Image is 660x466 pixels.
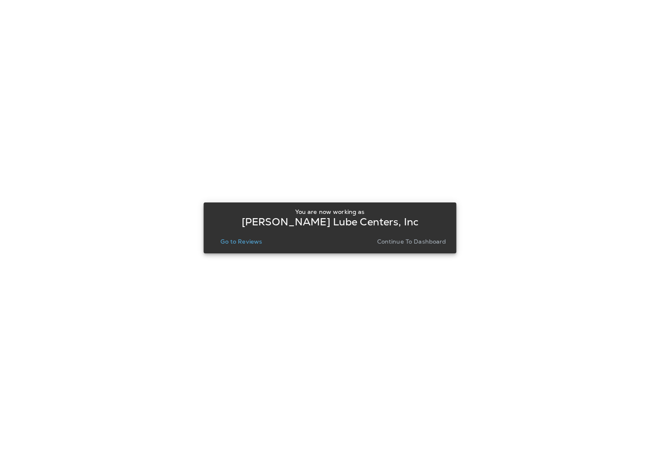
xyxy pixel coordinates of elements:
button: Go to Reviews [217,236,265,247]
p: Go to Reviews [220,238,262,245]
p: Continue to Dashboard [377,238,446,245]
p: You are now working as [295,208,364,215]
p: [PERSON_NAME] Lube Centers, Inc [242,219,418,225]
button: Continue to Dashboard [374,236,450,247]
